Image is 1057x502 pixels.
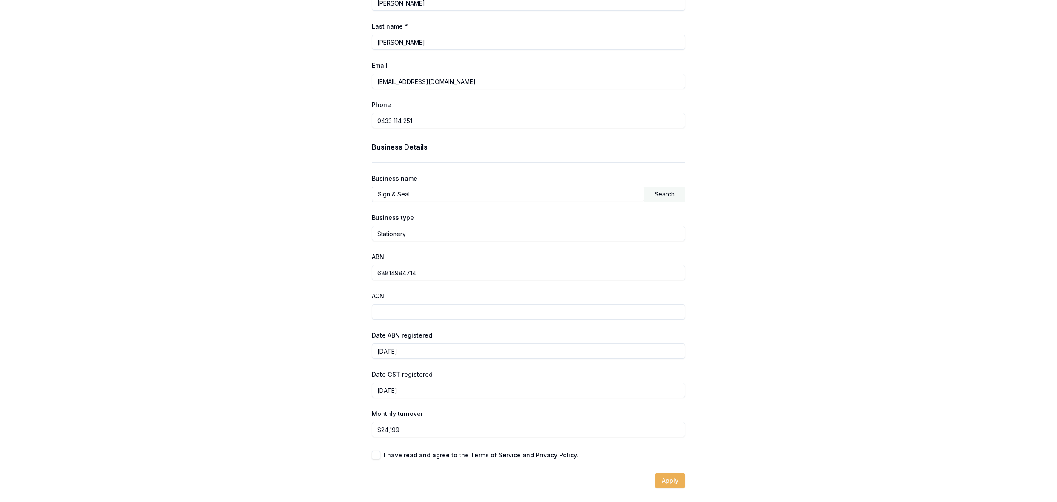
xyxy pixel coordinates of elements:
label: Email [372,62,388,69]
label: ABN [372,253,384,260]
label: Business name [372,175,417,182]
label: ACN [372,292,384,300]
a: Terms of Service [471,451,521,459]
input: YYYY-MM-DD [372,383,685,398]
button: Apply [655,473,685,488]
input: Enter business name [372,187,644,201]
div: Search [644,187,685,202]
label: Monthly turnover [372,410,423,417]
label: Date GST registered [372,371,433,378]
input: 0431 234 567 [372,113,685,128]
label: I have read and agree to the and . [384,452,578,458]
label: Phone [372,101,391,108]
label: Last name * [372,23,408,30]
input: YYYY-MM-DD [372,343,685,359]
label: Date ABN registered [372,332,432,339]
input: $ [372,422,685,437]
a: Privacy Policy [536,451,577,459]
h3: Business Details [372,142,685,152]
label: Business type [372,214,414,221]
